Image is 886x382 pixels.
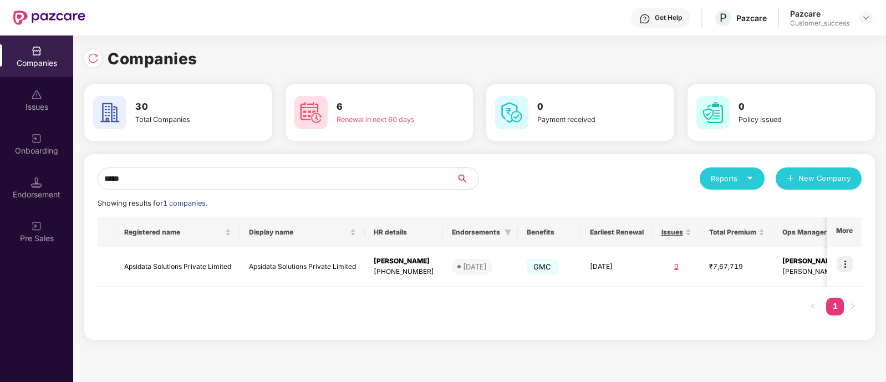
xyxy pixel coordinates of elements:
[844,298,862,315] button: right
[115,247,240,287] td: Apsidata Solutions Private Limited
[581,247,653,287] td: [DATE]
[31,221,42,232] img: svg+xml;base64,PHN2ZyB3aWR0aD0iMjAiIGhlaWdodD0iMjAiIHZpZXdCb3g9IjAgMCAyMCAyMCIgZmlsbD0ibm9uZSIgeG...
[790,8,849,19] div: Pazcare
[746,175,753,182] span: caret-down
[502,226,513,239] span: filter
[495,96,528,129] img: svg+xml;base64,PHN2ZyB4bWxucz0iaHR0cDovL3d3dy53My5vcmcvMjAwMC9zdmciIHdpZHRoPSI2MCIgaGVpZ2h0PSI2MC...
[787,175,794,184] span: plus
[463,261,487,272] div: [DATE]
[844,298,862,315] li: Next Page
[456,167,479,190] button: search
[827,217,862,247] th: More
[505,229,511,236] span: filter
[456,174,478,183] span: search
[13,11,85,25] img: New Pazcare Logo
[639,13,650,24] img: svg+xml;base64,PHN2ZyBpZD0iSGVscC0zMngzMiIgeG1sbnM9Imh0dHA6Ly93d3cudzMub3JnLzIwMDAvc3ZnIiB3aWR0aD...
[337,100,432,114] h3: 6
[776,167,862,190] button: plusNew Company
[374,256,434,267] div: [PERSON_NAME]
[661,228,683,237] span: Issues
[804,298,822,315] li: Previous Page
[739,114,834,125] div: Policy issued
[294,96,328,129] img: svg+xml;base64,PHN2ZyB4bWxucz0iaHR0cDovL3d3dy53My5vcmcvMjAwMC9zdmciIHdpZHRoPSI2MCIgaGVpZ2h0PSI2MC...
[124,228,223,237] span: Registered name
[809,303,816,309] span: left
[527,259,558,274] span: GMC
[452,228,500,237] span: Endorsements
[790,19,849,28] div: Customer_success
[711,173,753,184] div: Reports
[653,217,700,247] th: Issues
[739,100,834,114] h3: 0
[736,13,767,23] div: Pazcare
[337,114,432,125] div: Renewal in next 60 days
[163,199,207,207] span: 1 companies.
[240,247,365,287] td: Apsidata Solutions Private Limited
[700,217,773,247] th: Total Premium
[581,217,653,247] th: Earliest Renewal
[826,298,844,314] a: 1
[135,114,231,125] div: Total Companies
[135,100,231,114] h3: 30
[720,11,727,24] span: P
[537,100,633,114] h3: 0
[518,217,581,247] th: Benefits
[862,13,870,22] img: svg+xml;base64,PHN2ZyBpZD0iRHJvcGRvd24tMzJ4MzIiIHhtbG5zPSJodHRwOi8vd3d3LnczLm9yZy8yMDAwL3N2ZyIgd2...
[249,228,348,237] span: Display name
[31,89,42,100] img: svg+xml;base64,PHN2ZyBpZD0iSXNzdWVzX2Rpc2FibGVkIiB4bWxucz0iaHR0cDovL3d3dy53My5vcmcvMjAwMC9zdmciIH...
[696,96,730,129] img: svg+xml;base64,PHN2ZyB4bWxucz0iaHR0cDovL3d3dy53My5vcmcvMjAwMC9zdmciIHdpZHRoPSI2MCIgaGVpZ2h0PSI2MC...
[115,217,240,247] th: Registered name
[826,298,844,315] li: 1
[837,256,853,272] img: icon
[31,45,42,57] img: svg+xml;base64,PHN2ZyBpZD0iQ29tcGFuaWVzIiB4bWxucz0iaHR0cDovL3d3dy53My5vcmcvMjAwMC9zdmciIHdpZHRoPS...
[365,217,443,247] th: HR details
[804,298,822,315] button: left
[709,262,765,272] div: ₹7,67,719
[31,133,42,144] img: svg+xml;base64,PHN2ZyB3aWR0aD0iMjAiIGhlaWdodD0iMjAiIHZpZXdCb3g9IjAgMCAyMCAyMCIgZmlsbD0ibm9uZSIgeG...
[661,262,691,272] div: 0
[374,267,434,277] div: [PHONE_NUMBER]
[31,177,42,188] img: svg+xml;base64,PHN2ZyB3aWR0aD0iMTQuNSIgaGVpZ2h0PSIxNC41IiB2aWV3Qm94PSIwIDAgMTYgMTYiIGZpbGw9Im5vbm...
[240,217,365,247] th: Display name
[709,228,756,237] span: Total Premium
[108,47,197,71] h1: Companies
[88,53,99,64] img: svg+xml;base64,PHN2ZyBpZD0iUmVsb2FkLTMyeDMyIiB4bWxucz0iaHR0cDovL3d3dy53My5vcmcvMjAwMC9zdmciIHdpZH...
[93,96,126,129] img: svg+xml;base64,PHN2ZyB4bWxucz0iaHR0cDovL3d3dy53My5vcmcvMjAwMC9zdmciIHdpZHRoPSI2MCIgaGVpZ2h0PSI2MC...
[655,13,682,22] div: Get Help
[798,173,851,184] span: New Company
[849,303,856,309] span: right
[98,199,207,207] span: Showing results for
[537,114,633,125] div: Payment received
